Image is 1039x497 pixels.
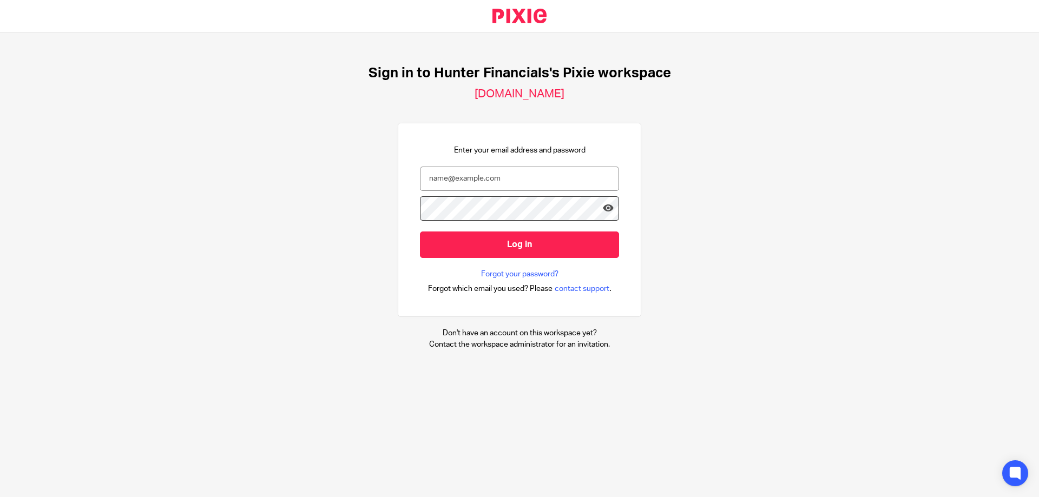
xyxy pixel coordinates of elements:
div: . [428,282,611,295]
p: Contact the workspace administrator for an invitation. [429,339,610,350]
h2: [DOMAIN_NAME] [475,87,564,101]
span: contact support [555,283,609,294]
a: Forgot your password? [481,269,558,280]
h1: Sign in to Hunter Financials's Pixie workspace [369,65,671,82]
span: Forgot which email you used? Please [428,283,553,294]
p: Enter your email address and password [454,145,586,156]
p: Don't have an account on this workspace yet? [429,328,610,339]
input: Log in [420,231,619,258]
input: name@example.com [420,167,619,191]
